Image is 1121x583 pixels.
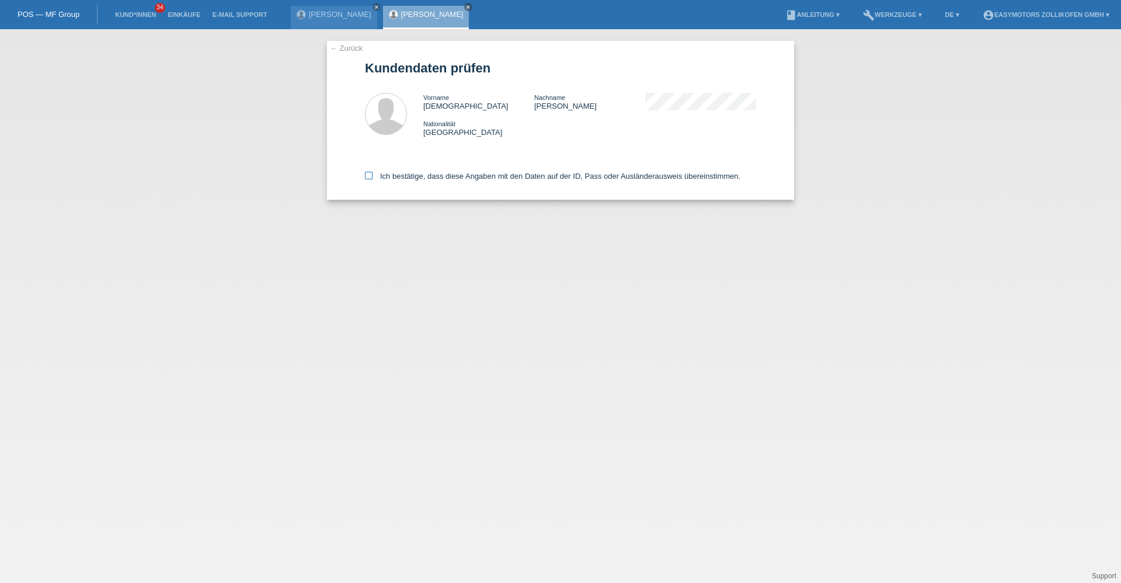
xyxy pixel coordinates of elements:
i: build [863,9,875,21]
div: [GEOGRAPHIC_DATA] [423,119,534,137]
a: ← Zurück [330,44,363,53]
span: Nationalität [423,120,455,127]
a: Einkäufe [162,11,206,18]
i: account_circle [983,9,994,21]
a: POS — MF Group [18,10,79,19]
a: close [372,3,381,11]
i: close [465,4,471,10]
a: Kund*innen [109,11,162,18]
a: E-Mail Support [207,11,273,18]
a: close [464,3,472,11]
a: Support [1092,572,1116,580]
a: buildWerkzeuge ▾ [857,11,928,18]
div: [PERSON_NAME] [534,93,645,110]
a: bookAnleitung ▾ [779,11,845,18]
i: book [785,9,797,21]
i: close [374,4,380,10]
span: Vorname [423,94,449,101]
h1: Kundendaten prüfen [365,61,756,75]
div: [DEMOGRAPHIC_DATA] [423,93,534,110]
label: Ich bestätige, dass diese Angaben mit den Daten auf der ID, Pass oder Ausländerausweis übereinsti... [365,172,740,181]
a: account_circleEasymotors Zollikofen GmbH ▾ [977,11,1115,18]
span: 34 [155,3,165,13]
a: [PERSON_NAME] [401,10,464,19]
a: [PERSON_NAME] [309,10,371,19]
a: DE ▾ [939,11,965,18]
span: Nachname [534,94,565,101]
